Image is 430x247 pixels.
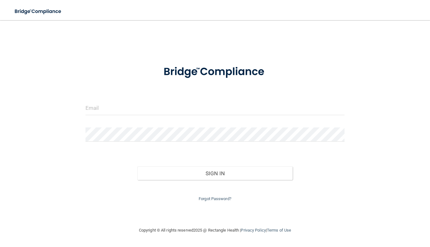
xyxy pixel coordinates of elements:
a: Forgot Password? [199,196,231,201]
button: Sign In [137,166,293,180]
div: Copyright © All rights reserved 2025 @ Rectangle Health | | [100,220,330,240]
a: Terms of Use [267,228,291,233]
img: bridge_compliance_login_screen.278c3ca4.svg [152,58,277,86]
input: Email [85,101,345,115]
a: Privacy Policy [241,228,266,233]
img: bridge_compliance_login_screen.278c3ca4.svg [9,5,67,18]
